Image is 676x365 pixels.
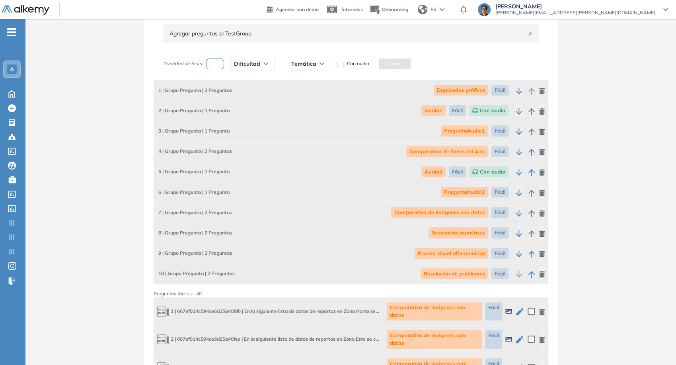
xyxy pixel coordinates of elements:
span: Fácil [449,105,466,116]
span: PreguntaAudio2 [441,187,488,197]
span: Dificultad [234,61,260,67]
a: Agendar una demo [267,4,319,14]
span: 40 [196,291,202,297]
span: Fácil [485,330,502,348]
p: Preguntas fáciles: [154,290,205,297]
img: world [418,5,427,14]
span: 2 Preguntas [157,229,232,236]
span: 2 Preguntas [157,148,232,155]
span: Comparativa de imágenes con datos [387,302,482,320]
span: PreguntaAudio1 [441,125,488,136]
span: Fácil [491,227,508,238]
span: Agendar una demo [276,6,319,12]
span: Agregar preguntas al TestGroup [169,29,523,38]
i: - [7,31,16,33]
span: Con audio [469,105,508,116]
span: Tutoriales [341,6,363,12]
span: Fácil [485,302,502,320]
span: Cantidad de tests: [163,60,203,67]
span: 2 Preguntas [157,250,232,257]
span: Audio1 [421,105,446,116]
img: Logo [2,5,49,15]
span: Fácil [491,207,508,218]
span: 1 Pregunta [157,107,230,114]
span: Con audio [469,166,508,177]
span: 1 Pregunta [157,127,230,135]
span: Prueba visual alfanumérica [415,248,488,259]
span: Fácil [491,248,508,259]
span: [PERSON_NAME] [495,3,655,10]
span: Fácil [491,268,508,279]
span: [PERSON_NAME][EMAIL_ADDRESS][PERSON_NAME][DOMAIN_NAME] [495,10,655,16]
span: Onboarding [382,6,408,12]
span: En la siguiente lista de datos de repartos en Zona Este se copió una tabla de datos manualmente y... [157,334,380,345]
span: 1 Pregunta [157,189,230,196]
span: Fácil [491,187,508,197]
span: 1 Pregunta [157,168,230,175]
span: Comparativa de imágenes con datos [387,330,482,348]
span: Audio2 [421,166,446,177]
span: Fácil [491,85,508,96]
img: arrow [440,8,444,11]
span: A [10,66,14,72]
span: Fácil [491,146,508,157]
span: 2 Preguntas [157,209,232,216]
span: En la siguiente lista de datos de repartos en Zona Norte se copió una tabla de datos manualmente ... [157,306,380,317]
span: Temática [291,61,316,67]
span: right [528,31,532,36]
span: Comparativa de frases básicas [406,146,488,157]
button: Crear [379,59,411,69]
span: Comparativa de imágenes con datos [391,207,488,218]
span: 2 Preguntas [157,270,235,277]
span: ES [431,6,436,13]
span: Duplicados gráficos [434,85,488,96]
span: Resolución de problemas [421,268,488,279]
button: Onboarding [369,1,408,18]
div: Agregar preguntas al TestGroup [163,24,539,43]
span: Fácil [449,166,466,177]
span: Con audio [347,60,369,67]
span: Fácil [491,125,508,136]
span: Secuencias numéricas [429,227,488,238]
span: 2 Preguntas [157,87,232,94]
